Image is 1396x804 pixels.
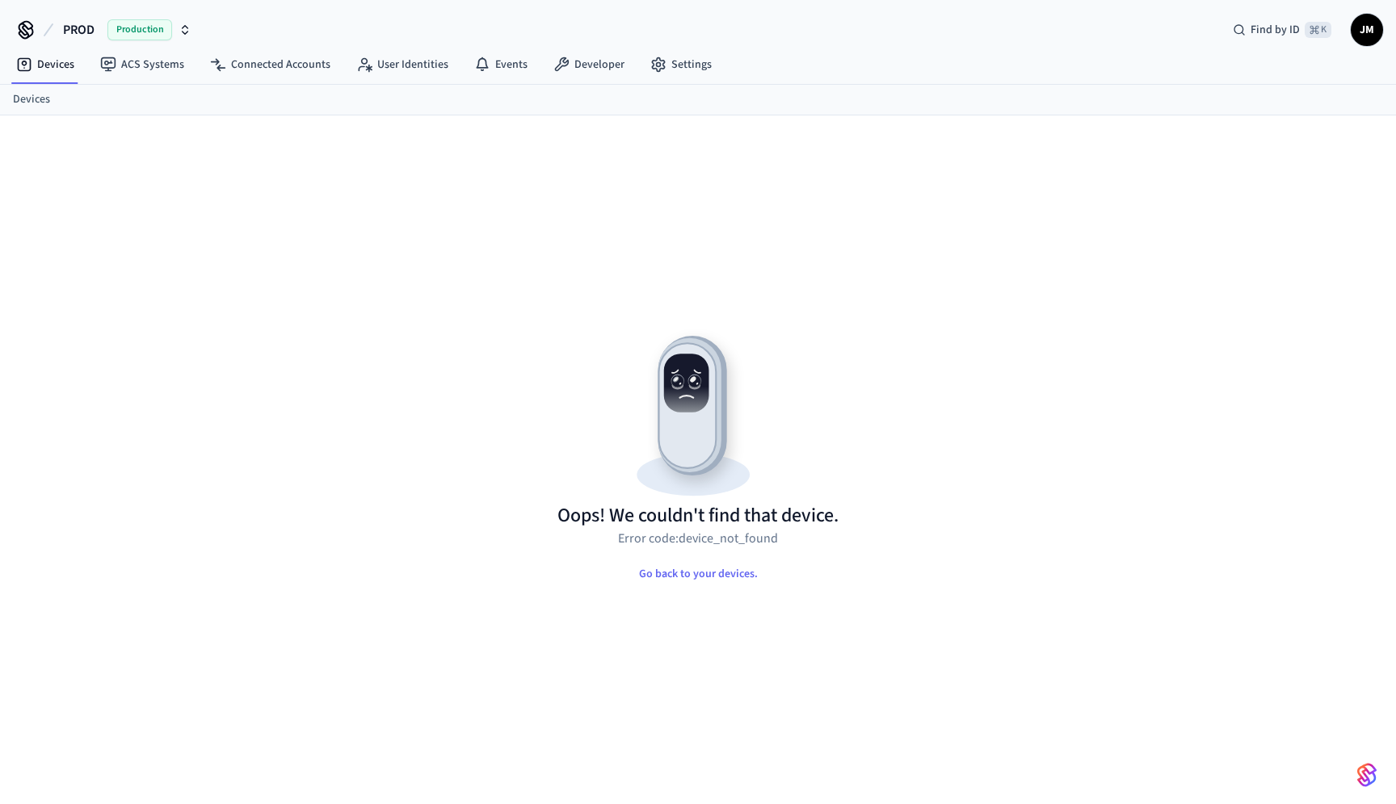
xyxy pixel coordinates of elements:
span: PROD [63,20,95,40]
a: Connected Accounts [197,50,343,79]
img: SeamLogoGradient.69752ec5.svg [1357,762,1377,788]
span: Find by ID [1251,22,1300,38]
button: Go back to your devices. [626,558,771,590]
p: Error code: device_not_found [618,529,778,548]
a: Developer [540,50,637,79]
span: ⌘ K [1305,22,1331,38]
a: Devices [3,50,87,79]
span: Production [107,19,172,40]
h1: Oops! We couldn't find that device. [557,503,839,529]
a: User Identities [343,50,461,79]
button: JM [1351,14,1383,46]
a: Events [461,50,540,79]
span: JM [1352,15,1381,44]
a: ACS Systems [87,50,197,79]
a: Settings [637,50,725,79]
img: Resource not found [557,322,839,503]
div: Find by ID⌘ K [1220,15,1344,44]
a: Devices [13,91,50,108]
